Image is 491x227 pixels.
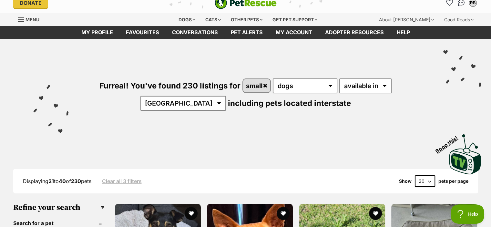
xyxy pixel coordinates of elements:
[268,13,322,26] div: Get pet support
[59,178,66,184] strong: 40
[201,13,225,26] div: Cats
[435,131,464,154] span: Boop this!
[269,26,319,39] a: My account
[13,220,105,226] header: Search for a pet
[166,26,224,39] a: conversations
[26,17,39,22] span: Menu
[23,178,91,184] span: Displaying to of pets
[451,204,485,224] iframe: Help Scout Beacon - Open
[440,13,478,26] div: Good Reads
[48,178,54,184] strong: 21
[119,26,166,39] a: Favourites
[102,178,142,184] a: Clear all 3 filters
[369,207,382,220] button: favourite
[449,134,481,174] img: PetRescue TV logo
[13,203,105,212] h3: Refine your search
[374,13,438,26] div: About [PERSON_NAME]
[438,179,468,184] label: pets per page
[18,13,44,25] a: Menu
[319,26,390,39] a: Adopter resources
[99,81,240,90] span: Furreal! You've found 230 listings for
[390,26,416,39] a: Help
[243,79,271,92] a: small
[277,207,290,220] button: favourite
[399,179,412,184] span: Show
[75,26,119,39] a: My profile
[226,13,267,26] div: Other pets
[174,13,200,26] div: Dogs
[71,178,81,184] strong: 230
[228,98,351,108] span: including pets located interstate
[449,129,481,176] a: Boop this!
[185,207,198,220] button: favourite
[224,26,269,39] a: Pet alerts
